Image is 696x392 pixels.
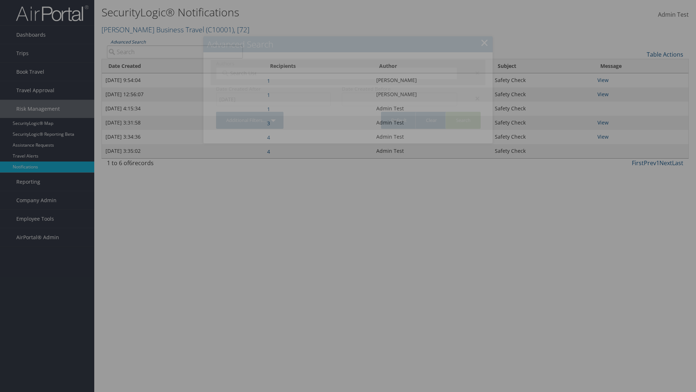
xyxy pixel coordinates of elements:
label: Date Created After [216,85,331,93]
a: Search [446,112,481,129]
label: Date Created Before [342,85,457,93]
input: Search Users [221,70,261,77]
div: × [463,94,485,103]
h2: Advanced Search [203,36,493,52]
label: Authors [216,60,457,67]
div: × [463,69,485,77]
a: Additional Filters... [216,112,283,129]
a: Close [480,35,489,50]
a: Clear [415,112,447,129]
a: Default [381,112,417,129]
